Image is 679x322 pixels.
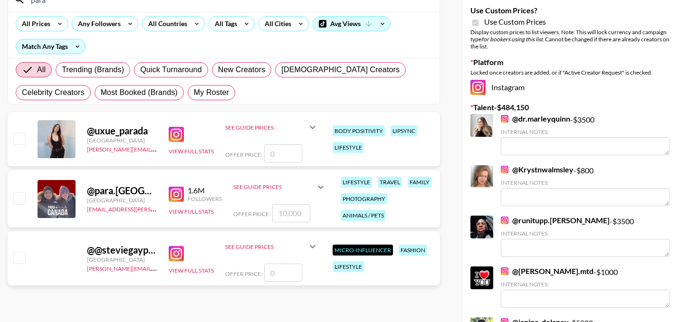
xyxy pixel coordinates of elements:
[62,64,124,76] span: Trending (Brands)
[470,80,671,95] div: Instagram
[378,177,402,188] div: travel
[399,245,427,256] div: fashion
[225,124,307,131] div: See Guide Prices
[140,64,202,76] span: Quick Turnaround
[501,266,593,276] a: @[PERSON_NAME].mtd
[169,127,184,142] img: Instagram
[484,17,546,27] span: Use Custom Prices
[470,103,671,112] label: Talent - $ 484,150
[470,80,486,95] img: Instagram
[501,217,508,224] img: Instagram
[501,114,570,123] a: @dr.marleyquinn
[209,17,239,31] div: All Tags
[470,57,671,67] label: Platform
[281,64,400,76] span: [DEMOGRAPHIC_DATA] Creators
[87,204,228,213] a: [EMAIL_ADDRESS][PERSON_NAME][DOMAIN_NAME]
[87,197,157,204] div: [GEOGRAPHIC_DATA]
[501,114,669,155] div: - $ 3500
[341,177,372,188] div: lifestyle
[225,116,318,139] div: See Guide Prices
[87,125,157,137] div: @ uxue_parada
[87,256,157,263] div: [GEOGRAPHIC_DATA]
[408,177,431,188] div: family
[233,183,315,190] div: See Guide Prices
[233,210,270,218] span: Offer Price:
[272,204,310,222] input: 10,000
[218,64,266,76] span: New Creators
[501,281,669,288] div: Internal Notes:
[313,17,390,31] div: Avg Views
[225,151,262,158] span: Offer Price:
[341,193,387,204] div: photography
[341,210,386,221] div: animals / pets
[87,144,228,153] a: [PERSON_NAME][EMAIL_ADDRESS][DOMAIN_NAME]
[470,28,671,50] div: Display custom prices to list viewers. Note: This will lock currency and campaign type . Cannot b...
[470,69,671,76] div: Locked once creators are added, or if "Active Creator Request" is checked.
[169,148,214,155] button: View Full Stats
[143,17,189,31] div: All Countries
[188,186,222,195] div: 1.6M
[72,17,123,31] div: Any Followers
[169,208,214,215] button: View Full Stats
[501,266,669,308] div: - $ 1000
[501,166,508,173] img: Instagram
[16,17,52,31] div: All Prices
[333,125,385,136] div: body positivity
[501,128,669,135] div: Internal Notes:
[101,87,178,98] span: Most Booked (Brands)
[37,64,46,76] span: All
[501,179,669,186] div: Internal Notes:
[87,185,157,197] div: @ para.[GEOGRAPHIC_DATA]
[333,261,364,272] div: lifestyle
[225,270,262,277] span: Offer Price:
[501,115,508,123] img: Instagram
[501,165,669,206] div: - $ 800
[22,87,85,98] span: Celebrity Creators
[169,246,184,261] img: Instagram
[225,235,318,258] div: See Guide Prices
[194,87,229,98] span: My Roster
[481,36,543,43] em: for bookers using this list
[259,17,293,31] div: All Cities
[501,267,508,275] img: Instagram
[87,263,228,272] a: [PERSON_NAME][EMAIL_ADDRESS][DOMAIN_NAME]
[501,165,574,174] a: @Krystnwalmsley
[264,264,302,282] input: 0
[225,243,307,250] div: See Guide Prices
[501,230,669,237] div: Internal Notes:
[188,195,222,202] div: Followers
[501,216,610,225] a: @runitupp.[PERSON_NAME]
[16,39,85,54] div: Match Any Tags
[333,245,393,256] div: Micro-Influencer
[169,267,214,274] button: View Full Stats
[169,187,184,202] img: Instagram
[391,125,417,136] div: lipsync
[87,244,157,256] div: @ @steviegayparade
[87,137,157,144] div: [GEOGRAPHIC_DATA]
[501,216,669,257] div: - $ 3500
[264,144,302,162] input: 0
[333,142,364,153] div: lifestyle
[470,6,671,15] label: Use Custom Prices?
[233,176,326,199] div: See Guide Prices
